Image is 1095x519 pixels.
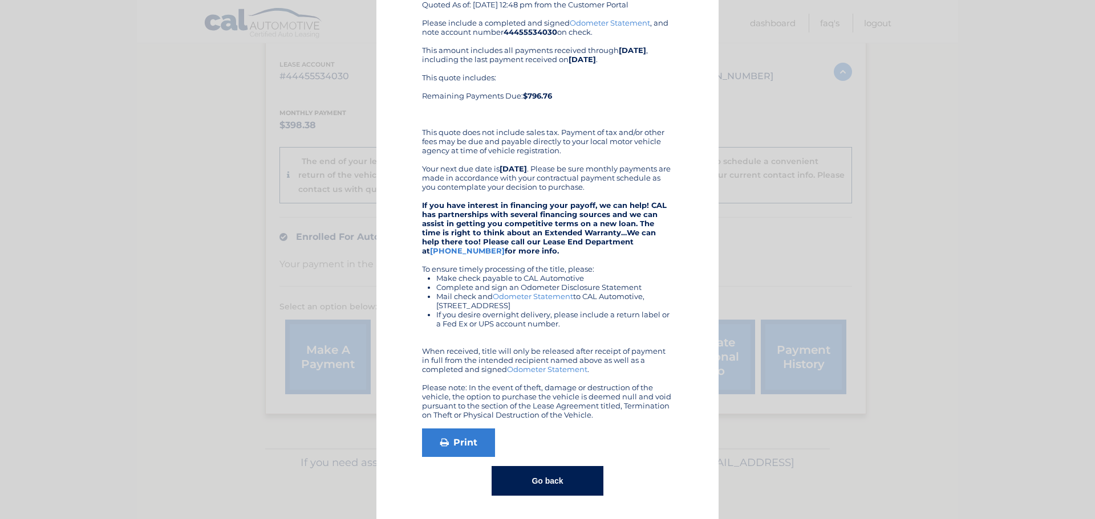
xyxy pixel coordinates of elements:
[436,273,673,283] li: Make check payable to CAL Automotive
[422,428,495,457] a: Print
[492,466,603,496] button: Go back
[504,27,557,36] b: 44455534030
[436,310,673,328] li: If you desire overnight delivery, please include a return label or a Fed Ex or UPS account number.
[430,246,505,255] a: [PHONE_NUMBER]
[569,55,596,64] b: [DATE]
[570,18,650,27] a: Odometer Statement
[523,91,552,100] b: $796.76
[507,365,587,374] a: Odometer Statement
[436,292,673,310] li: Mail check and to CAL Automotive, [STREET_ADDRESS]
[422,201,667,255] strong: If you have interest in financing your payoff, we can help! CAL has partnerships with several fin...
[619,46,646,55] b: [DATE]
[500,164,527,173] b: [DATE]
[493,292,573,301] a: Odometer Statement
[436,283,673,292] li: Complete and sign an Odometer Disclosure Statement
[422,18,673,419] div: Please include a completed and signed , and note account number on check. This amount includes al...
[422,73,673,118] div: This quote includes: Remaining Payments Due:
